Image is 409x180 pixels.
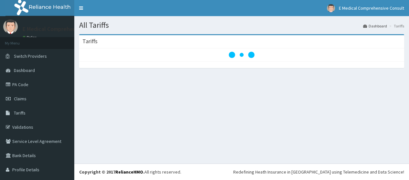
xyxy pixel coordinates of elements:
[363,23,387,29] a: Dashboard
[3,19,18,34] img: User Image
[233,169,404,175] div: Redefining Heath Insurance in [GEOGRAPHIC_DATA] using Telemedicine and Data Science!
[115,169,143,175] a: RelianceHMO
[14,67,35,73] span: Dashboard
[229,42,255,68] svg: audio-loading
[14,53,47,59] span: Switch Providers
[388,23,404,29] li: Tariffs
[79,21,404,29] h1: All Tariffs
[23,35,38,40] a: Online
[14,96,26,102] span: Claims
[339,5,404,11] span: E Medical Comprehensive Consult
[82,38,98,44] h3: Tariffs
[79,169,144,175] strong: Copyright © 2017 .
[74,164,409,180] footer: All rights reserved.
[23,26,107,32] p: E Medical Comprehensive Consult
[14,110,26,116] span: Tariffs
[327,4,335,12] img: User Image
